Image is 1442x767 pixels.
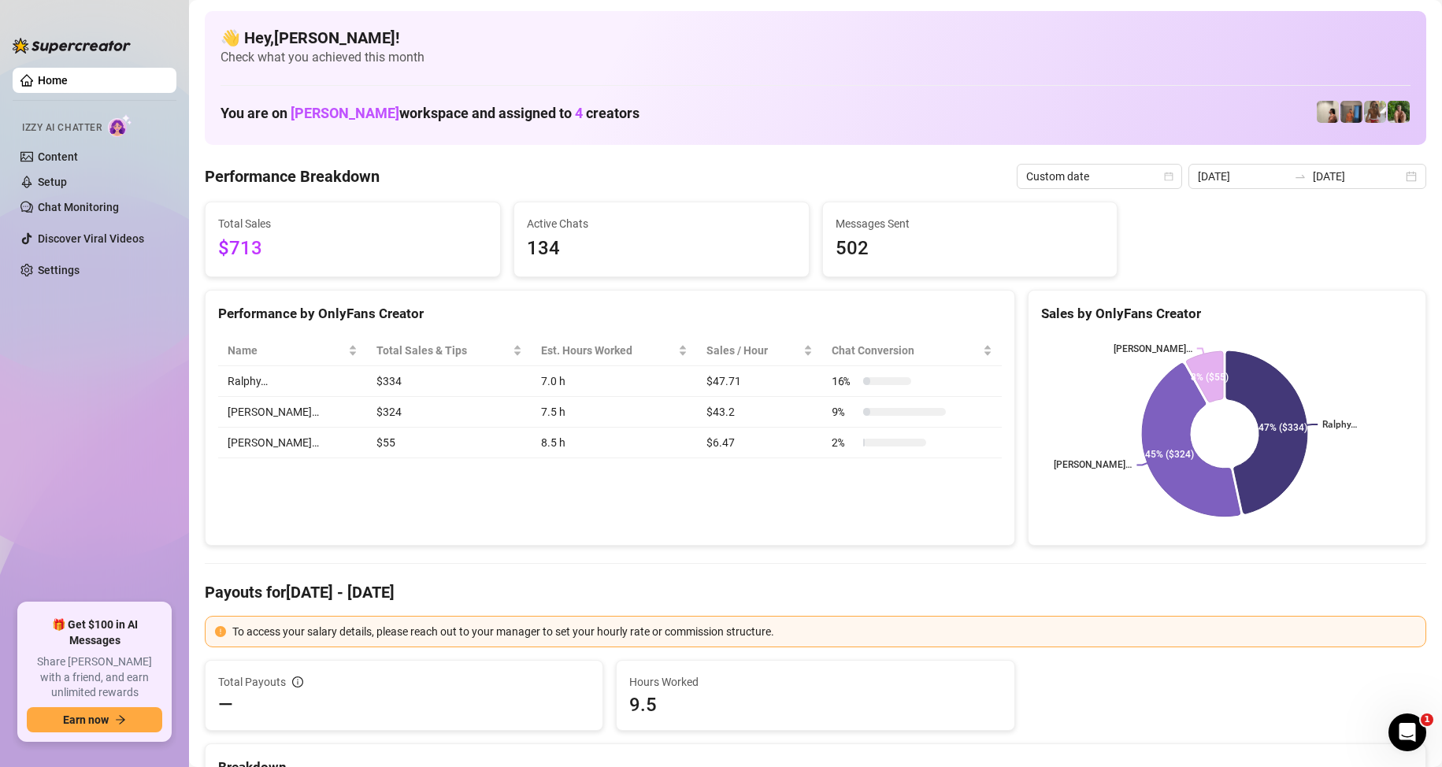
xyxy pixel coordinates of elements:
[629,673,1001,691] span: Hours Worked
[221,105,639,122] h1: You are on workspace and assigned to creators
[1364,101,1386,123] img: Nathaniel
[218,234,487,264] span: $713
[215,626,226,637] span: exclamation-circle
[541,342,675,359] div: Est. Hours Worked
[1294,170,1307,183] span: swap-right
[38,150,78,163] a: Content
[697,397,822,428] td: $43.2
[1421,713,1433,726] span: 1
[836,234,1105,264] span: 502
[1114,343,1192,354] text: [PERSON_NAME]…
[629,692,1001,717] span: 9.5
[832,372,857,390] span: 16 %
[367,397,532,428] td: $324
[367,428,532,458] td: $55
[205,581,1426,603] h4: Payouts for [DATE] - [DATE]
[575,105,583,121] span: 4
[221,27,1410,49] h4: 👋 Hey, [PERSON_NAME] !
[527,215,796,232] span: Active Chats
[532,397,697,428] td: 7.5 h
[1164,172,1173,181] span: calendar
[697,335,822,366] th: Sales / Hour
[832,434,857,451] span: 2 %
[832,403,857,421] span: 9 %
[27,707,162,732] button: Earn nowarrow-right
[218,692,233,717] span: —
[22,120,102,135] span: Izzy AI Chatter
[836,215,1105,232] span: Messages Sent
[832,342,980,359] span: Chat Conversion
[38,176,67,188] a: Setup
[38,264,80,276] a: Settings
[1340,101,1362,123] img: Wayne
[1388,713,1426,751] iframe: Intercom live chat
[1317,101,1339,123] img: Ralphy
[822,335,1002,366] th: Chat Conversion
[1198,168,1288,185] input: Start date
[218,215,487,232] span: Total Sales
[1041,303,1413,324] div: Sales by OnlyFans Creator
[1053,460,1132,471] text: [PERSON_NAME]…
[1294,170,1307,183] span: to
[367,335,532,366] th: Total Sales & Tips
[1388,101,1410,123] img: Nathaniel
[13,38,131,54] img: logo-BBDzfeDw.svg
[38,74,68,87] a: Home
[532,428,697,458] td: 8.5 h
[1026,165,1173,188] span: Custom date
[1313,168,1403,185] input: End date
[532,366,697,397] td: 7.0 h
[291,105,399,121] span: [PERSON_NAME]
[697,428,822,458] td: $6.47
[115,714,126,725] span: arrow-right
[218,335,367,366] th: Name
[205,165,380,187] h4: Performance Breakdown
[218,303,1002,324] div: Performance by OnlyFans Creator
[232,623,1416,640] div: To access your salary details, please reach out to your manager to set your hourly rate or commis...
[697,366,822,397] td: $47.71
[38,201,119,213] a: Chat Monitoring
[706,342,800,359] span: Sales / Hour
[221,49,1410,66] span: Check what you achieved this month
[218,428,367,458] td: [PERSON_NAME]…
[292,676,303,687] span: info-circle
[1322,419,1357,430] text: Ralphy…
[527,234,796,264] span: 134
[38,232,144,245] a: Discover Viral Videos
[218,366,367,397] td: Ralphy…
[218,397,367,428] td: [PERSON_NAME]…
[376,342,510,359] span: Total Sales & Tips
[228,342,345,359] span: Name
[108,114,132,137] img: AI Chatter
[367,366,532,397] td: $334
[27,617,162,648] span: 🎁 Get $100 in AI Messages
[63,713,109,726] span: Earn now
[218,673,286,691] span: Total Payouts
[27,654,162,701] span: Share [PERSON_NAME] with a friend, and earn unlimited rewards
